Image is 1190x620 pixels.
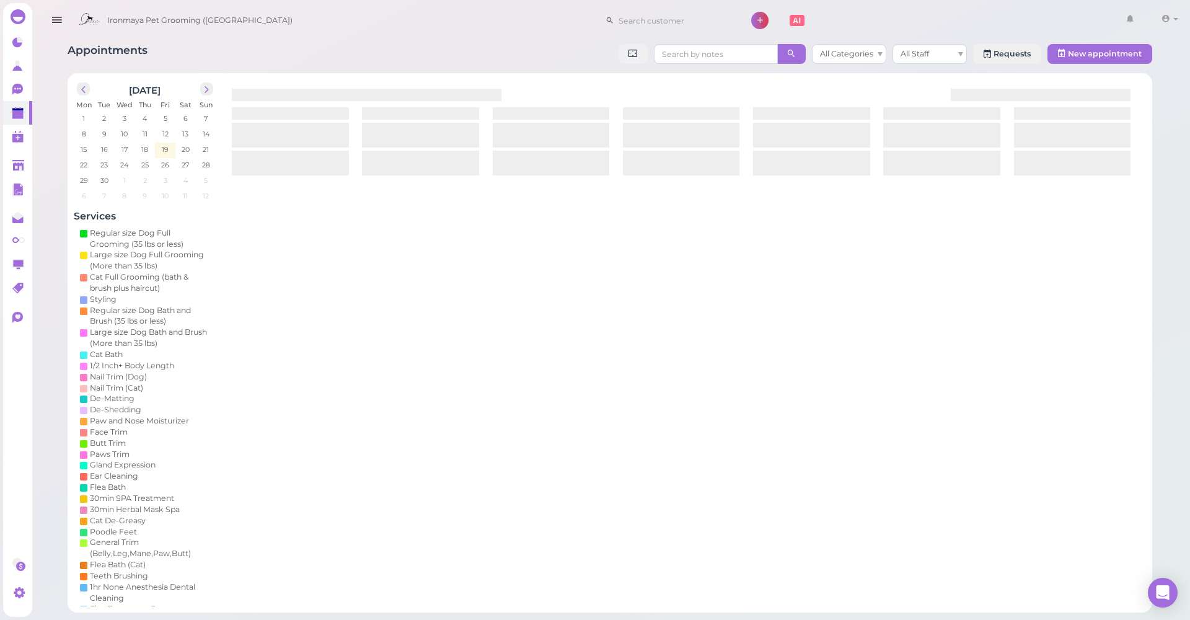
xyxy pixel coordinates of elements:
[77,82,90,95] button: prev
[1047,44,1152,64] button: New appointment
[81,128,87,139] span: 8
[202,144,211,155] span: 21
[90,383,143,394] div: Nail Trim (Cat)
[90,493,174,504] div: 30min SPA Treatment
[90,371,147,383] div: Nail Trim (Dog)
[180,100,192,109] span: Sat
[120,128,130,139] span: 10
[1148,578,1178,608] div: Open Intercom Messenger
[90,327,210,349] div: Large size Dog Bath and Brush (More than 35 lbs)
[90,482,126,493] div: Flea Bath
[654,44,778,64] input: Search by notes
[140,144,149,155] span: 18
[90,603,170,614] div: Flea Treatment Drop
[161,190,170,201] span: 10
[90,438,126,449] div: Butt Trim
[90,504,180,515] div: 30min Herbal Mask Spa
[90,449,130,460] div: Paws Trim
[162,113,169,124] span: 5
[90,559,146,570] div: Flea Bath (Cat)
[121,113,128,124] span: 3
[90,471,138,482] div: Ear Cleaning
[74,210,216,222] h4: Services
[79,175,89,186] span: 29
[101,190,107,201] span: 7
[98,100,110,109] span: Tue
[820,49,873,58] span: All Categories
[79,144,88,155] span: 15
[1068,49,1142,58] span: New appointment
[202,190,211,201] span: 12
[122,175,127,186] span: 1
[161,144,170,155] span: 19
[182,128,190,139] span: 13
[201,159,211,170] span: 28
[90,427,128,438] div: Face Trim
[68,43,148,56] span: Appointments
[90,305,210,327] div: Regular size Dog Bath and Brush (35 lbs or less)
[201,128,211,139] span: 14
[182,190,190,201] span: 11
[203,175,209,186] span: 5
[181,159,191,170] span: 27
[90,582,210,604] div: 1hr None Anesthesia Dental Cleaning
[973,44,1041,64] a: Requests
[99,159,109,170] span: 23
[90,360,174,371] div: 1/2 Inch+ Body Length
[90,294,117,305] div: Styling
[182,113,189,124] span: 6
[141,113,148,124] span: 4
[100,144,109,155] span: 16
[180,144,191,155] span: 20
[79,159,89,170] span: 22
[200,82,213,95] button: next
[90,415,189,427] div: Paw and Nose Moisturizer
[81,113,86,124] span: 1
[90,515,146,526] div: Cat De-Greasy
[90,537,210,559] div: General Trim (Belly,Leg,Mane,Paw,Butt)
[117,100,133,109] span: Wed
[121,190,128,201] span: 8
[161,128,170,139] span: 12
[140,159,150,170] span: 25
[90,459,156,471] div: Gland Expression
[120,144,129,155] span: 17
[90,272,210,294] div: Cat Full Grooming (bath & brush plus haircut)
[101,113,107,124] span: 2
[90,393,134,404] div: De-Matting
[81,190,87,201] span: 6
[90,570,148,582] div: Teeth Brushing
[182,175,189,186] span: 4
[141,128,149,139] span: 11
[161,100,170,109] span: Fri
[141,190,148,201] span: 9
[90,249,210,272] div: Large size Dog Full Grooming (More than 35 lbs)
[142,175,148,186] span: 2
[200,100,213,109] span: Sun
[901,49,929,58] span: All Staff
[130,82,161,96] h2: [DATE]
[90,404,141,415] div: De-Shedding
[120,159,130,170] span: 24
[107,3,293,38] span: Ironmaya Pet Grooming ([GEOGRAPHIC_DATA])
[203,113,209,124] span: 7
[90,526,137,538] div: Poodle Feet
[162,175,169,186] span: 3
[99,175,110,186] span: 30
[101,128,108,139] span: 9
[76,100,92,109] span: Mon
[614,11,734,30] input: Search customer
[139,100,151,109] span: Thu
[160,159,170,170] span: 26
[90,228,210,250] div: Regular size Dog Full Grooming (35 lbs or less)
[90,349,123,360] div: Cat Bath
